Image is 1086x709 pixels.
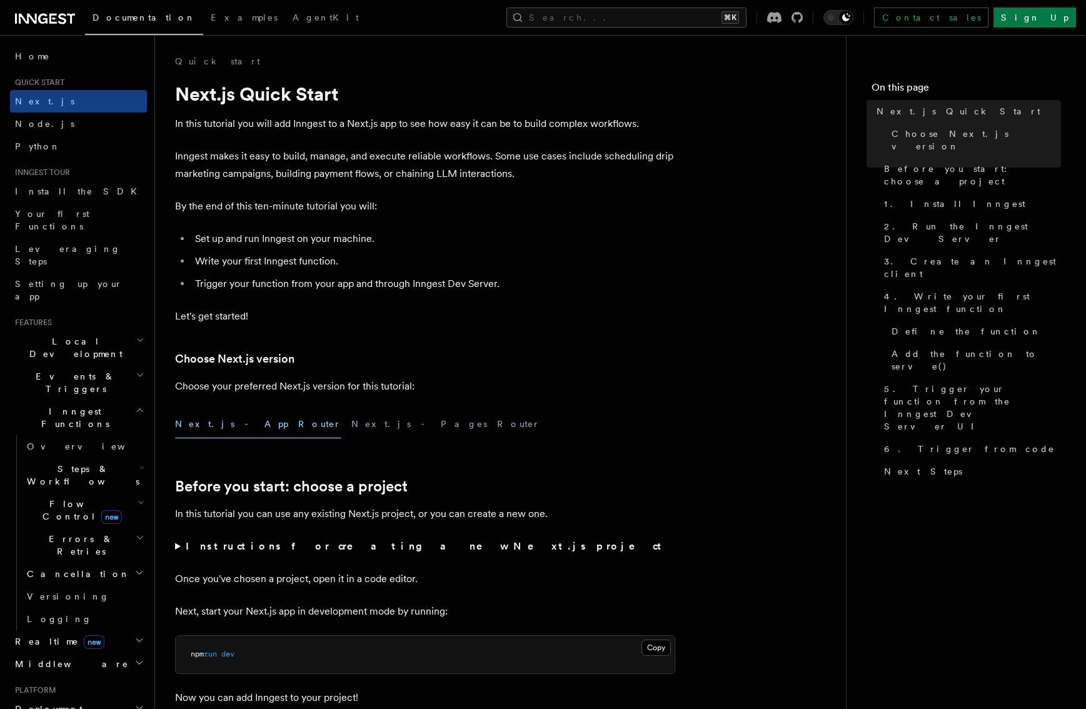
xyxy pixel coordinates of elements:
[175,55,260,68] a: Quick start
[892,325,1041,338] span: Define the function
[10,330,147,365] button: Local Development
[887,123,1061,158] a: Choose Next.js version
[10,653,147,675] button: Middleware
[175,308,675,325] p: Let's get started!
[186,540,666,552] strong: Instructions for creating a new Next.js project
[10,658,129,670] span: Middleware
[293,13,359,23] span: AgentKit
[879,250,1061,285] a: 3. Create an Inngest client
[101,510,122,524] span: new
[10,400,147,435] button: Inngest Functions
[22,435,147,458] a: Overview
[884,290,1061,315] span: 4. Write your first Inngest function
[22,493,147,528] button: Flow Controlnew
[10,90,147,113] a: Next.js
[27,591,109,601] span: Versioning
[884,220,1061,245] span: 2. Run the Inngest Dev Server
[22,458,147,493] button: Steps & Workflows
[285,4,366,34] a: AgentKit
[175,148,675,183] p: Inngest makes it easy to build, manage, and execute reliable workflows. Some use cases include sc...
[879,158,1061,193] a: Before you start: choose a project
[877,105,1040,118] span: Next.js Quick Start
[175,538,675,555] summary: Instructions for creating a new Next.js project
[27,441,156,451] span: Overview
[10,365,147,400] button: Events & Triggers
[22,585,147,608] a: Versioning
[175,478,408,495] a: Before you start: choose a project
[93,13,196,23] span: Documentation
[10,685,56,695] span: Platform
[872,80,1061,100] h4: On this page
[879,378,1061,438] a: 5. Trigger your function from the Inngest Dev Server UI
[175,378,675,395] p: Choose your preferred Next.js version for this tutorial:
[15,96,74,106] span: Next.js
[10,238,147,273] a: Leveraging Steps
[884,383,1061,433] span: 5. Trigger your function from the Inngest Dev Server UI
[22,498,138,523] span: Flow Control
[823,10,853,25] button: Toggle dark mode
[10,370,136,395] span: Events & Triggers
[22,463,139,488] span: Steps & Workflows
[15,279,123,301] span: Setting up your app
[10,45,147,68] a: Home
[10,78,64,88] span: Quick start
[351,410,540,438] button: Next.js - Pages Router
[191,253,675,270] li: Write your first Inngest function.
[874,8,988,28] a: Contact sales
[22,608,147,630] a: Logging
[993,8,1076,28] a: Sign Up
[15,141,61,151] span: Python
[10,180,147,203] a: Install the SDK
[884,443,1055,455] span: 6. Trigger from code
[10,168,70,178] span: Inngest tour
[15,50,50,63] span: Home
[641,640,671,656] button: Copy
[10,135,147,158] a: Python
[175,115,675,133] p: In this tutorial you will add Inngest to a Next.js app to see how easy it can be to build complex...
[15,244,121,266] span: Leveraging Steps
[10,335,136,360] span: Local Development
[22,568,130,580] span: Cancellation
[175,198,675,215] p: By the end of this ten-minute tutorial you will:
[879,193,1061,215] a: 1. Install Inngest
[15,186,144,196] span: Install the SDK
[884,255,1061,280] span: 3. Create an Inngest client
[879,460,1061,483] a: Next Steps
[10,203,147,238] a: Your first Functions
[892,348,1061,373] span: Add the function to serve()
[84,635,104,649] span: new
[211,13,278,23] span: Examples
[22,528,147,563] button: Errors & Retries
[10,435,147,630] div: Inngest Functions
[10,273,147,308] a: Setting up your app
[879,438,1061,460] a: 6. Trigger from code
[10,318,52,328] span: Features
[191,230,675,248] li: Set up and run Inngest on your machine.
[10,630,147,653] button: Realtimenew
[15,119,74,129] span: Node.js
[15,209,89,231] span: Your first Functions
[221,650,234,658] span: dev
[887,343,1061,378] a: Add the function to serve()
[85,4,203,35] a: Documentation
[203,4,285,34] a: Examples
[175,83,675,105] h1: Next.js Quick Start
[10,113,147,135] a: Node.js
[879,285,1061,320] a: 4. Write your first Inngest function
[872,100,1061,123] a: Next.js Quick Start
[879,215,1061,250] a: 2. Run the Inngest Dev Server
[887,320,1061,343] a: Define the function
[191,275,675,293] li: Trigger your function from your app and through Inngest Dev Server.
[10,405,135,430] span: Inngest Functions
[884,465,962,478] span: Next Steps
[204,650,217,658] span: run
[175,603,675,620] p: Next, start your Next.js app in development mode by running:
[175,350,294,368] a: Choose Next.js version
[10,635,104,648] span: Realtime
[175,505,675,523] p: In this tutorial you can use any existing Next.js project, or you can create a new one.
[27,614,92,624] span: Logging
[721,11,739,24] kbd: ⌘K
[191,650,204,658] span: npm
[175,689,675,706] p: Now you can add Inngest to your project!
[892,128,1061,153] span: Choose Next.js version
